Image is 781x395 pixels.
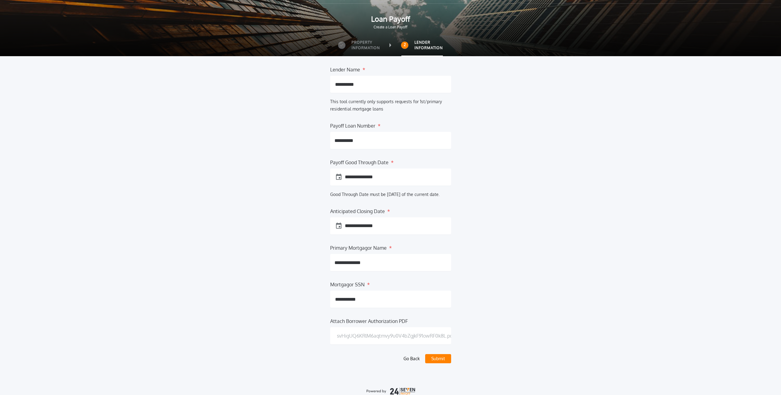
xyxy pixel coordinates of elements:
label: Anticipated Closing Date [330,208,385,212]
p: svHigUQ6KRlM6aqtmvy9u0V4bZgjkF91owRF0k8L.pdf [337,332,454,339]
label: Payoff Loan Number [330,122,375,127]
label: Mortgagor SSN [330,281,365,286]
label: Lender Information [414,40,443,51]
button: Go Back [401,354,422,363]
img: logo [366,388,415,395]
label: Attach Borrower Authorization PDF [330,317,408,322]
span: Create a Loan Payoff [10,24,771,30]
label: Payoff Good Through Date [330,159,389,164]
span: Loan Payoff [10,13,771,24]
label: Primary Mortgagor Name [330,244,387,249]
label: This tool currently only supports requests for 1st/primary residential mortgage loans [330,99,442,111]
button: Submit [425,354,451,363]
label: Good Through Date must be [DATE] of the current date. [330,192,440,197]
h2: 2 [404,42,406,47]
label: Property Information [352,40,380,51]
label: Lender Name [330,66,360,71]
